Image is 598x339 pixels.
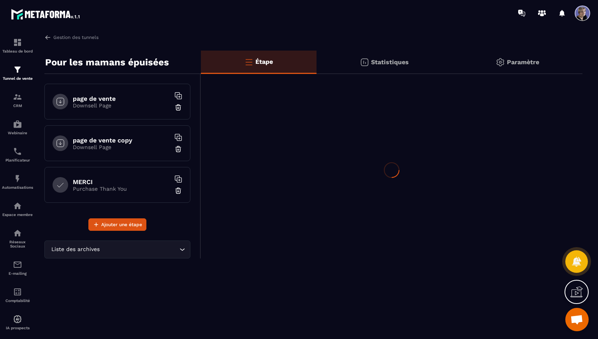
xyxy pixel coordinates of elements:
[13,119,22,129] img: automations
[174,145,182,153] img: trash
[2,213,33,217] p: Espace membre
[13,147,22,156] img: scheduler
[13,287,22,297] img: accountant
[2,281,33,309] a: accountantaccountantComptabilité
[88,218,146,231] button: Ajouter une étape
[2,141,33,168] a: schedulerschedulerPlanificateur
[13,38,22,47] img: formation
[2,32,33,59] a: formationformationTableau de bord
[2,131,33,135] p: Webinaire
[13,174,22,183] img: automations
[73,186,170,192] p: Purchase Thank You
[255,58,273,65] p: Étape
[2,271,33,276] p: E-mailing
[2,168,33,195] a: automationsautomationsAutomatisations
[2,195,33,223] a: automationsautomationsEspace membre
[101,221,142,228] span: Ajouter une étape
[13,228,22,238] img: social-network
[2,114,33,141] a: automationsautomationsWebinaire
[101,245,178,254] input: Search for option
[2,240,33,248] p: Réseaux Sociaux
[2,59,33,86] a: formationformationTunnel de vente
[174,187,182,195] img: trash
[45,54,169,70] p: Pour les mamans épuisées
[73,178,170,186] h6: MERCI
[73,102,170,109] p: Downsell Page
[2,185,33,190] p: Automatisations
[11,7,81,21] img: logo
[13,314,22,324] img: automations
[13,201,22,211] img: automations
[2,86,33,114] a: formationformationCRM
[174,104,182,111] img: trash
[13,65,22,74] img: formation
[73,137,170,144] h6: page de vente copy
[44,34,98,41] a: Gestion des tunnels
[2,158,33,162] p: Planificateur
[244,57,253,67] img: bars-o.4a397970.svg
[44,241,190,258] div: Search for option
[507,58,539,66] p: Paramètre
[13,260,22,269] img: email
[2,326,33,330] p: IA prospects
[371,58,409,66] p: Statistiques
[49,245,101,254] span: Liste des archives
[565,308,589,331] a: Ouvrir le chat
[73,144,170,150] p: Downsell Page
[2,49,33,53] p: Tableau de bord
[2,254,33,281] a: emailemailE-mailing
[73,95,170,102] h6: page de vente
[2,76,33,81] p: Tunnel de vente
[360,58,369,67] img: stats.20deebd0.svg
[44,34,51,41] img: arrow
[13,92,22,102] img: formation
[2,104,33,108] p: CRM
[2,223,33,254] a: social-networksocial-networkRéseaux Sociaux
[496,58,505,67] img: setting-gr.5f69749f.svg
[2,299,33,303] p: Comptabilité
